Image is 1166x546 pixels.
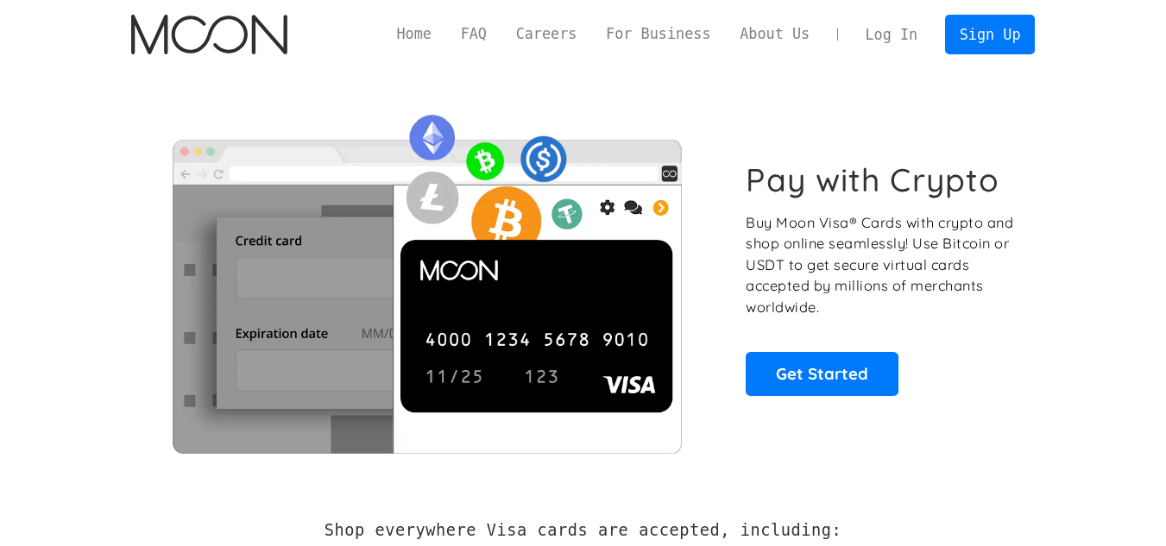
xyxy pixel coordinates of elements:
h2: Shop everywhere Visa cards are accepted, including: [325,521,841,540]
a: Home [382,23,446,45]
a: Get Started [746,352,898,395]
a: For Business [591,23,725,45]
a: Careers [501,23,591,45]
a: Sign Up [945,15,1035,53]
img: Moon Logo [131,15,287,54]
h1: Pay with Crypto [746,160,999,199]
a: FAQ [446,23,501,45]
p: Buy Moon Visa® Cards with crypto and shop online seamlessly! Use Bitcoin or USDT to get secure vi... [746,212,1016,318]
a: Log In [851,16,932,53]
a: About Us [725,23,824,45]
a: home [131,15,287,54]
img: Moon Cards let you spend your crypto anywhere Visa is accepted. [131,103,722,453]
